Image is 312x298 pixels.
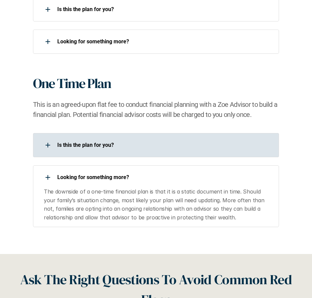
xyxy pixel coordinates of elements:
[44,187,271,222] p: The downside of a one-time financial plan is that it is a static document in time. Should your fa...
[57,6,271,12] p: Is this the plan for you?​
[33,99,279,120] h2: This is an agreed-upon flat fee to conduct financial planning with a Zoe Advisor to build a finan...
[57,142,271,148] p: Is this the plan for you?​
[57,38,271,45] p: Looking for something more?​
[33,75,111,91] h1: One Time Plan
[57,174,271,180] p: Looking for something more?​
